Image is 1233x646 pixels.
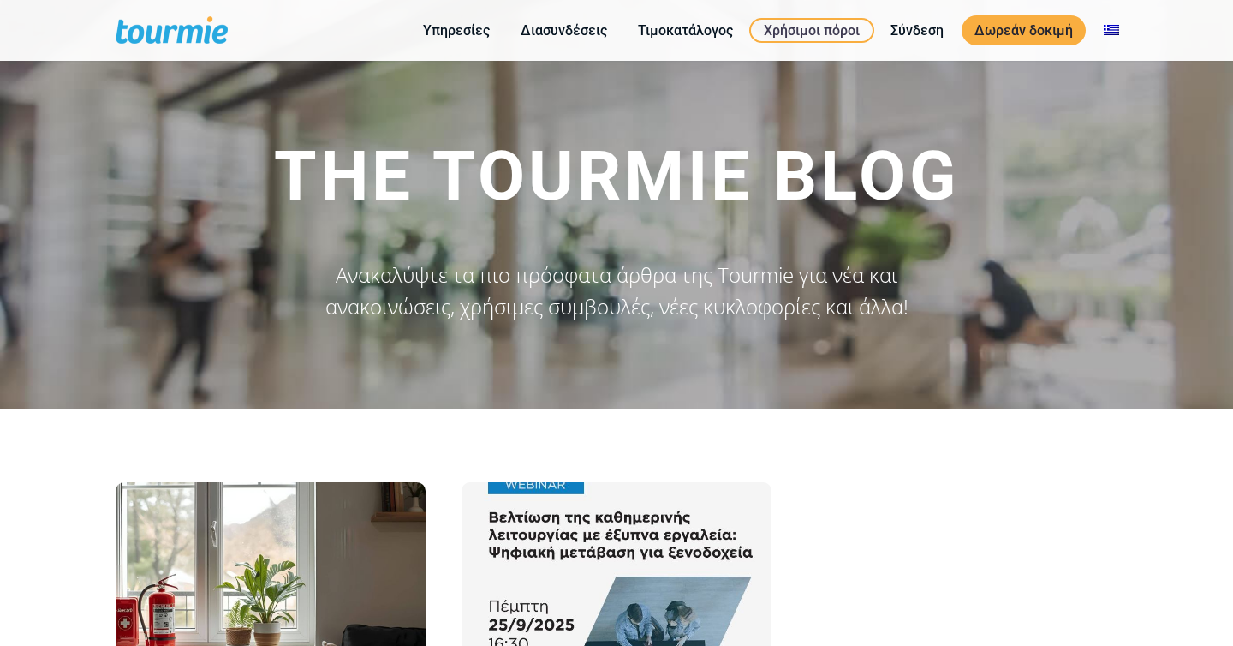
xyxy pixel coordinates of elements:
[1091,20,1132,41] a: Αλλαγή σε
[410,20,503,41] a: Υπηρεσίες
[749,18,874,43] a: Χρήσιμοι πόροι
[325,260,908,320] span: Ανακαλύψτε τα πιο πρόσφατα άρθρα της Tourmie για νέα και ανακοινώσεις, χρήσιμες συμβουλές, νέες κ...
[878,20,956,41] a: Σύνδεση
[625,20,746,41] a: Τιμοκατάλογος
[508,20,620,41] a: Διασυνδέσεις
[962,15,1086,45] a: Δωρεάν δοκιμή
[274,136,960,217] span: The Tourmie Blog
